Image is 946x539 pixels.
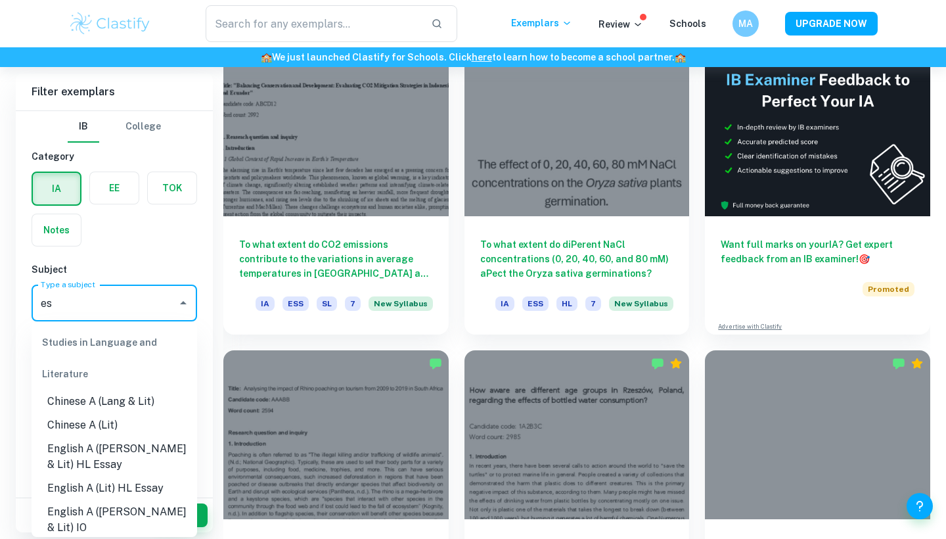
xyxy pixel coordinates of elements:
a: here [472,52,492,62]
a: Advertise with Clastify [718,322,782,331]
button: Help and Feedback [907,493,933,519]
a: To what extent do CO2 emissions contribute to the variations in average temperatures in [GEOGRAPH... [223,47,449,335]
span: 🏫 [261,52,272,62]
span: HL [556,296,577,311]
img: Marked [892,357,905,370]
img: Marked [429,357,442,370]
button: TOK [148,172,196,204]
button: EE [90,172,139,204]
div: Premium [911,357,924,370]
span: IA [256,296,275,311]
h6: Want full marks on your IA ? Get expert feedback from an IB examiner! [721,237,914,266]
li: English A ([PERSON_NAME] & Lit) HL Essay [32,437,197,477]
li: Chinese A (Lit) [32,413,197,437]
h6: Category [32,149,197,164]
h6: Filter exemplars [16,74,213,110]
h6: We just launched Clastify for Schools. Click to learn how to become a school partner. [3,50,943,64]
button: Notes [32,214,81,246]
span: SL [317,296,337,311]
li: Chinese A (Lang & Lit) [32,390,197,413]
span: IA [495,296,514,311]
button: College [125,111,161,143]
span: 7 [345,296,361,311]
button: UPGRADE NOW [785,12,878,35]
button: IA [33,173,80,204]
img: Thumbnail [705,47,930,216]
button: MA [732,11,759,37]
button: IB [68,111,99,143]
span: 7 [585,296,601,311]
p: Exemplars [511,16,572,30]
a: Schools [669,18,706,29]
span: New Syllabus [369,296,433,311]
li: English A (Lit) HL Essay [32,477,197,500]
h6: To what extent do diPerent NaCl concentrations (0, 20, 40, 60, and 80 mM) aPect the Oryza sativa ... [480,237,674,281]
a: To what extent do diPerent NaCl concentrations (0, 20, 40, 60, and 80 mM) aPect the Oryza sativa ... [464,47,690,335]
span: 🏫 [675,52,686,62]
label: Type a subject [41,279,95,290]
span: ESS [282,296,309,311]
div: Premium [669,54,683,67]
img: Marked [651,357,664,370]
span: New Syllabus [609,296,673,311]
span: ESS [522,296,549,311]
span: 🎯 [859,254,870,264]
div: Starting from the May 2026 session, the ESS IA requirements have changed. We created this exempla... [369,296,433,319]
input: Search for any exemplars... [206,5,420,42]
span: Promoted [863,282,914,296]
h6: MA [738,16,754,31]
h6: Subject [32,262,197,277]
p: Review [598,17,643,32]
h6: To what extent do CO2 emissions contribute to the variations in average temperatures in [GEOGRAPH... [239,237,433,281]
a: Want full marks on yourIA? Get expert feedback from an IB examiner!PromotedAdvertise with Clastify [705,47,930,335]
div: Starting from the May 2026 session, the ESS IA requirements have changed. We created this exempla... [609,296,673,319]
img: Clastify logo [68,11,152,37]
div: Filter type choice [68,111,161,143]
div: Studies in Language and Literature [32,327,197,390]
div: Premium [669,357,683,370]
button: Close [174,294,192,312]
